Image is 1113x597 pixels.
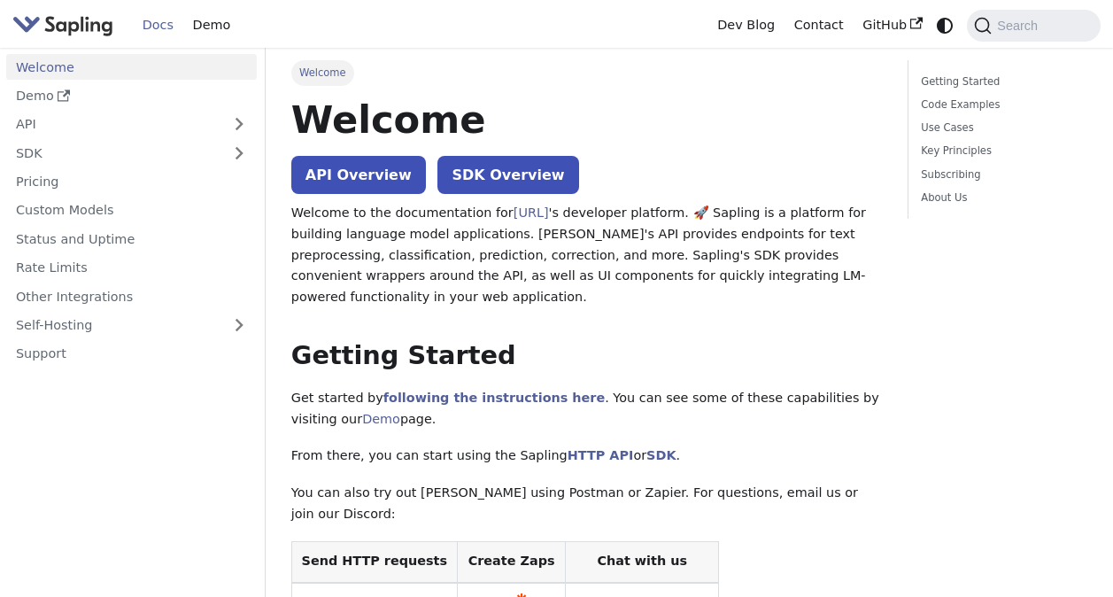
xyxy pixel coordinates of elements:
[6,112,221,137] a: API
[6,255,257,281] a: Rate Limits
[221,140,257,166] button: Expand sidebar category 'SDK'
[133,12,183,39] a: Docs
[12,12,120,38] a: Sapling.aiSapling.ai
[932,12,958,38] button: Switch between dark and light mode (currently system mode)
[457,541,566,583] th: Create Zaps
[921,143,1081,159] a: Key Principles
[221,112,257,137] button: Expand sidebar category 'API'
[6,140,221,166] a: SDK
[291,483,882,525] p: You can also try out [PERSON_NAME] using Postman or Zapier. For questions, email us or join our D...
[362,412,400,426] a: Demo
[6,198,257,223] a: Custom Models
[6,341,257,367] a: Support
[291,340,882,372] h2: Getting Started
[291,60,354,85] span: Welcome
[291,156,426,194] a: API Overview
[514,205,549,220] a: [URL]
[383,391,605,405] a: following the instructions here
[12,12,113,38] img: Sapling.ai
[183,12,240,39] a: Demo
[921,97,1081,113] a: Code Examples
[291,60,882,85] nav: Breadcrumbs
[291,446,882,467] p: From there, you can start using the Sapling or .
[921,167,1081,183] a: Subscribing
[6,283,257,309] a: Other Integrations
[707,12,784,39] a: Dev Blog
[967,10,1100,42] button: Search (Command+K)
[921,74,1081,90] a: Getting Started
[437,156,578,194] a: SDK Overview
[785,12,854,39] a: Contact
[921,120,1081,136] a: Use Cases
[291,388,882,430] p: Get started by . You can see some of these capabilities by visiting our page.
[6,313,257,338] a: Self-Hosting
[6,54,257,80] a: Welcome
[291,541,457,583] th: Send HTTP requests
[853,12,931,39] a: GitHub
[6,226,257,252] a: Status and Uptime
[921,190,1081,206] a: About Us
[291,96,882,143] h1: Welcome
[291,203,882,308] p: Welcome to the documentation for 's developer platform. 🚀 Sapling is a platform for building lang...
[646,448,676,462] a: SDK
[566,541,719,583] th: Chat with us
[6,169,257,195] a: Pricing
[568,448,634,462] a: HTTP API
[992,19,1048,33] span: Search
[6,83,257,109] a: Demo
